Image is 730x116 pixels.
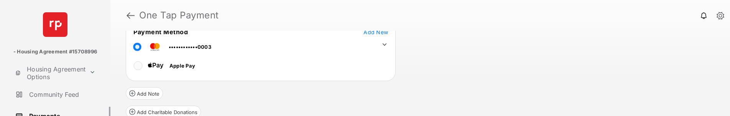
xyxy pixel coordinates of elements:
[363,29,388,35] span: Add New
[363,28,388,36] button: Add New
[133,28,188,36] span: Payment Method
[12,85,110,104] a: Community Feed
[13,48,97,56] p: - Housing Agreement #15708996
[12,64,86,82] a: Housing Agreement Options
[139,11,219,20] strong: One Tap Payment
[43,12,67,37] img: svg+xml;base64,PHN2ZyB4bWxucz0iaHR0cDovL3d3dy53My5vcmcvMjAwMC9zdmciIHdpZHRoPSI2NCIgaGVpZ2h0PSI2NC...
[169,44,211,50] span: ••••••••••••0003
[126,87,163,99] button: Add Note
[169,63,195,69] span: Apple Pay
